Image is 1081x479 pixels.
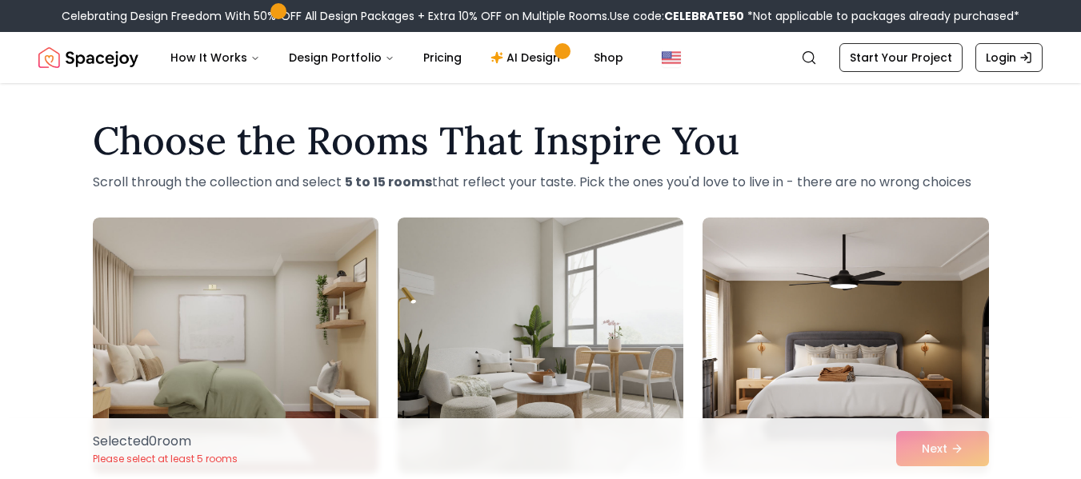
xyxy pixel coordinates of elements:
nav: Global [38,32,1043,83]
p: Scroll through the collection and select that reflect your taste. Pick the ones you'd love to liv... [93,173,989,192]
a: Start Your Project [839,43,963,72]
h1: Choose the Rooms That Inspire You [93,122,989,160]
img: Spacejoy Logo [38,42,138,74]
a: Pricing [410,42,474,74]
p: Please select at least 5 rooms [93,453,238,465]
a: AI Design [478,42,578,74]
strong: 5 to 15 rooms [345,173,432,191]
span: *Not applicable to packages already purchased* [744,8,1019,24]
div: Celebrating Design Freedom With 50% OFF All Design Packages + Extra 10% OFF on Multiple Rooms. [62,8,1019,24]
a: Spacejoy [38,42,138,74]
a: Login [975,43,1043,72]
b: CELEBRATE50 [664,8,744,24]
button: Design Portfolio [276,42,407,74]
img: United States [662,48,681,67]
img: Room room-2 [398,218,683,473]
img: Room room-3 [703,218,988,473]
nav: Main [158,42,636,74]
a: Shop [581,42,636,74]
p: Selected 0 room [93,432,238,451]
span: Use code: [610,8,744,24]
button: How It Works [158,42,273,74]
img: Room room-1 [93,218,378,473]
